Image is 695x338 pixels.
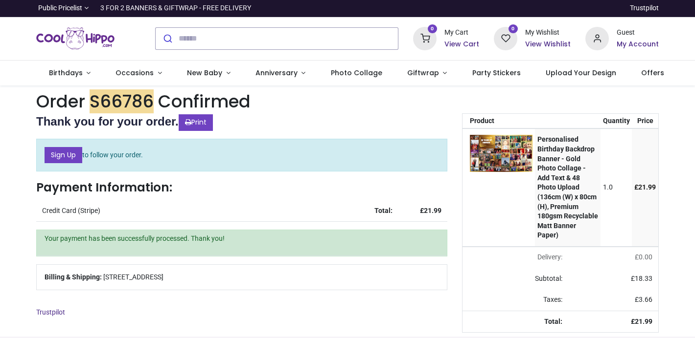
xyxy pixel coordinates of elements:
td: Delivery will be updated after choosing a new delivery method [463,247,568,268]
a: Giftwrap [394,61,460,86]
strong: £ [631,317,652,325]
span: 3.66 [639,296,652,303]
span: [STREET_ADDRESS] [103,273,163,282]
a: Logo of Cool Hippo [36,25,115,52]
a: Sign Up [45,147,82,164]
span: Photo Collage [331,68,382,78]
em: S66786 [90,89,154,113]
div: My Cart [444,28,479,38]
div: My Wishlist [525,28,571,38]
b: Billing & Shipping: [45,273,102,281]
span: £ [635,253,652,261]
p: to follow your order. [36,139,447,172]
span: £ [631,275,652,282]
a: Trustpilot [630,3,659,13]
div: 1.0 [603,183,630,192]
span: New Baby [187,68,222,78]
a: Print [179,114,213,131]
span: 21.99 [424,207,441,214]
sup: 0 [428,24,437,34]
div: 3 FOR 2 BANNERS & GIFTWRAP - FREE DELIVERY [100,3,251,13]
sup: 0 [509,24,518,34]
td: Subtotal: [463,268,568,290]
a: View Cart [444,40,479,49]
span: Birthdays [49,68,83,78]
strong: Payment Information: [36,179,172,196]
th: Price [632,114,658,128]
span: £ [635,296,652,303]
p: Your payment has been successfully processed. Thank you! [45,234,439,244]
td: Taxes: [463,289,568,311]
span: Public Pricelist [38,3,82,13]
a: Public Pricelist [36,3,89,13]
span: 0.00 [639,253,652,261]
td: Credit Card (Stripe) [36,200,349,222]
strong: Personalised Birthday Backdrop Banner - Gold Photo Collage - Add Text & 48 Photo Upload (136cm (W... [537,135,598,239]
span: Party Stickers [472,68,521,78]
span: Occasions [116,68,154,78]
a: Occasions [103,61,175,86]
button: Submit [156,28,179,49]
a: 0 [494,34,517,42]
strong: £ [420,207,441,214]
a: My Account [617,40,659,49]
span: 21.99 [635,317,652,325]
div: Guest [617,28,659,38]
a: View Wishlist [525,40,571,49]
a: Birthdays [36,61,103,86]
span: Order [36,89,85,113]
span: Anniversary [255,68,298,78]
h2: Thank you for your order. [36,113,447,130]
th: Product [463,114,535,128]
th: Quantity [601,114,632,128]
img: Cool Hippo [36,25,115,52]
span: Upload Your Design [546,68,616,78]
img: P8BJc+iW2HQhIcAAAAASUVORK5CYII= [470,135,533,171]
strong: Total: [374,207,393,214]
a: Trustpilot [36,308,65,316]
span: 18.33 [635,275,652,282]
span: 21.99 [638,183,656,191]
span: Offers [641,68,664,78]
span: £ [634,183,656,191]
span: Confirmed [158,89,251,113]
a: 0 [413,34,437,42]
a: Anniversary [243,61,318,86]
a: New Baby [175,61,243,86]
span: Giftwrap [407,68,439,78]
strong: Total: [544,317,562,325]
